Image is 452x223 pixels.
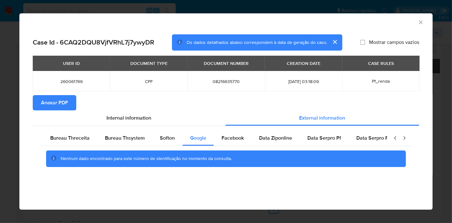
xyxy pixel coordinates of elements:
div: DOCUMENT TYPE [127,58,171,69]
span: CPF [118,79,180,84]
span: 08216635770 [195,79,257,84]
input: Mostrar campos vazios [360,40,365,45]
span: Google [190,134,206,142]
span: External information [299,114,346,122]
div: closure-recommendation-modal [19,13,433,210]
div: CREATION DATE [283,58,324,69]
span: Facebook [222,134,244,142]
span: [DATE] 03:18:09 [272,79,334,84]
span: Data Serpro Pj [356,134,390,142]
div: CASE RULES [364,58,398,69]
span: Nenhum dado encontrado para este número de identificação no momento da consulta. [61,155,232,162]
span: Internal information [107,114,152,122]
button: cerrar [327,34,342,50]
div: DOCUMENT NUMBER [200,58,252,69]
span: Os dados detalhados abaixo correspondem à data de geração do caso. [187,39,327,45]
span: 260061769 [40,79,102,84]
span: Bureau Thsystem [105,134,145,142]
h2: Case Id - 6CAQ2DQU8VjfVRhL7j7ywyDR [33,38,154,46]
span: Data Serpro Pf [307,134,341,142]
span: Anexar PDF [41,96,68,110]
span: Softon [160,134,175,142]
button: Fechar a janela [418,19,423,25]
span: Mostrar campos vazios [369,39,419,45]
span: Bureau Threceita [50,134,90,142]
div: USER ID [59,58,84,69]
span: Data Ziponline [259,134,292,142]
div: Detailed info [33,110,419,126]
button: Anexar PDF [33,95,76,110]
span: Pf_renda [372,78,390,84]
